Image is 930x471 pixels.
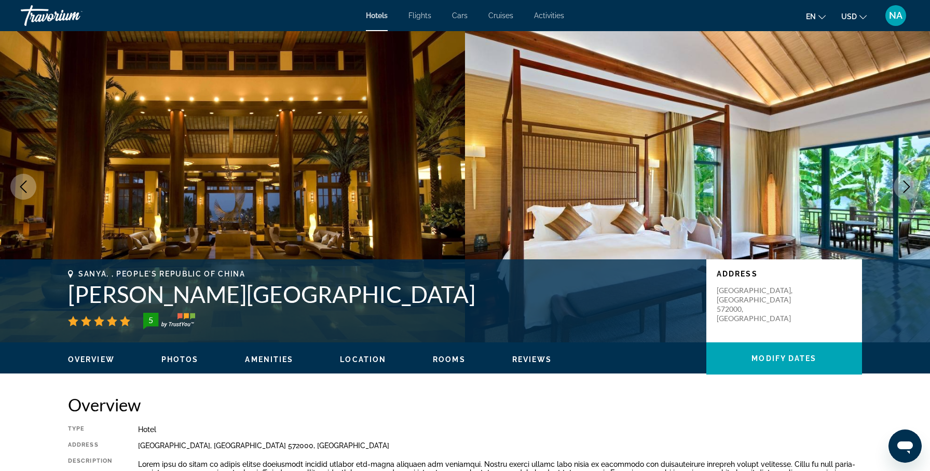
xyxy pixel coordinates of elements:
[245,355,293,364] button: Amenities
[68,355,115,364] button: Overview
[68,394,862,415] h2: Overview
[10,174,36,200] button: Previous image
[161,355,199,364] button: Photos
[143,313,195,329] img: TrustYou guest rating badge
[806,9,826,24] button: Change language
[340,355,386,364] button: Location
[751,354,816,363] span: Modify Dates
[140,314,161,326] div: 5
[68,425,112,434] div: Type
[717,286,800,323] p: [GEOGRAPHIC_DATA], [GEOGRAPHIC_DATA] 572000, [GEOGRAPHIC_DATA]
[534,11,564,20] a: Activities
[806,12,816,21] span: en
[68,441,112,450] div: Address
[138,441,862,450] div: [GEOGRAPHIC_DATA], [GEOGRAPHIC_DATA] 572000, [GEOGRAPHIC_DATA]
[841,12,857,21] span: USD
[706,342,862,375] button: Modify Dates
[21,2,125,29] a: Travorium
[408,11,431,20] a: Flights
[894,174,920,200] button: Next image
[841,9,867,24] button: Change currency
[452,11,468,20] a: Cars
[78,270,245,278] span: Sanya, , People's Republic of China
[512,355,552,364] button: Reviews
[889,10,902,21] span: NA
[488,11,513,20] a: Cruises
[433,355,466,364] button: Rooms
[366,11,388,20] a: Hotels
[138,425,862,434] div: Hotel
[717,270,852,278] p: Address
[68,281,696,308] h1: [PERSON_NAME][GEOGRAPHIC_DATA]
[882,5,909,26] button: User Menu
[888,430,922,463] iframe: Button to launch messaging window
